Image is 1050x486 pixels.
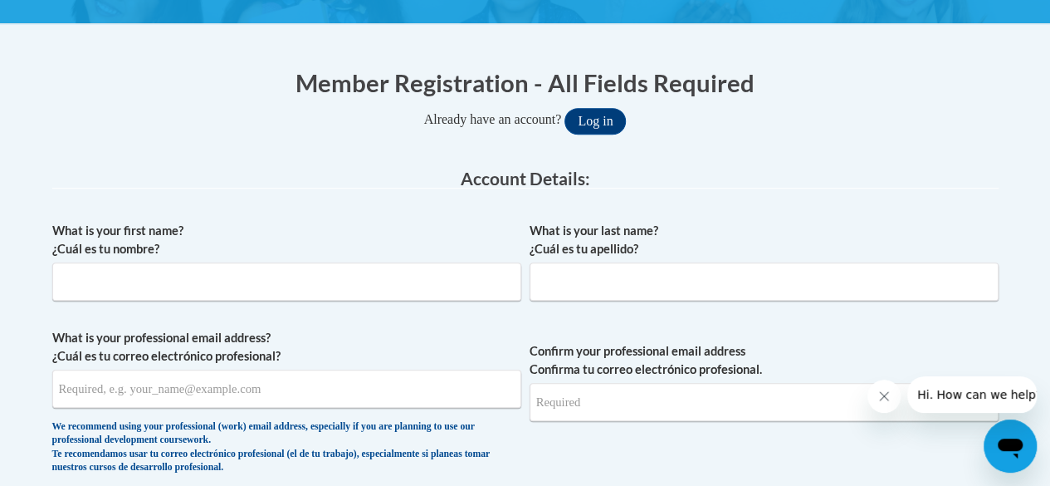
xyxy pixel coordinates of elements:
label: What is your last name? ¿Cuál es tu apellido? [530,222,999,258]
span: Account Details: [461,168,590,189]
label: What is your first name? ¿Cuál es tu nombre? [52,222,521,258]
input: Metadata input [530,263,999,301]
span: Already have an account? [424,112,562,126]
h1: Member Registration - All Fields Required [52,66,999,100]
label: What is your professional email address? ¿Cuál es tu correo electrónico profesional? [52,329,521,366]
span: Hi. How can we help? [10,12,134,25]
iframe: Button to launch messaging window [984,420,1037,473]
iframe: Close message [867,380,901,413]
label: Confirm your professional email address Confirma tu correo electrónico profesional. [530,342,999,379]
input: Metadata input [52,370,521,408]
input: Metadata input [52,263,521,301]
button: Log in [564,108,626,135]
div: We recommend using your professional (work) email address, especially if you are planning to use ... [52,420,521,475]
iframe: Message from company [907,376,1037,413]
input: Required [530,383,999,421]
